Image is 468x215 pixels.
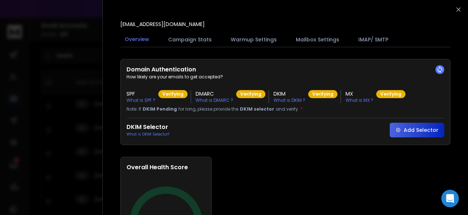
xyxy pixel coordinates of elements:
[127,123,169,131] h2: DKIM Selector
[308,90,337,98] div: Verifying
[127,97,155,103] p: What is SPF ?
[127,90,155,97] h3: SPF
[120,21,205,28] p: [EMAIL_ADDRESS][DOMAIN_NAME]
[158,90,188,98] div: Verifying
[127,106,444,112] p: Note: If for long, please provide the and verify.
[346,90,373,97] h3: MX
[226,31,281,48] button: Warmup Settings
[240,106,274,112] span: DKIM selector
[390,123,444,137] button: Add Selector
[346,97,373,103] p: What is MX ?
[273,97,305,103] p: What is DKIM ?
[127,74,444,80] p: How likely are your emails to get accepted?
[196,97,233,103] p: What is DMARC ?
[441,190,459,207] div: Open Intercom Messenger
[164,31,216,48] button: Campaign Stats
[291,31,344,48] button: Mailbox Settings
[354,31,393,48] button: IMAP/ SMTP
[236,90,265,98] div: Verifying
[143,106,177,112] span: DKIM Pending
[127,163,205,172] h2: Overall Health Score
[127,131,169,137] p: What is DKIM Selector?
[273,90,305,97] h3: DKIM
[120,31,154,48] button: Overview
[376,90,405,98] div: Verifying
[127,65,444,74] h2: Domain Authentication
[196,90,233,97] h3: DMARC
